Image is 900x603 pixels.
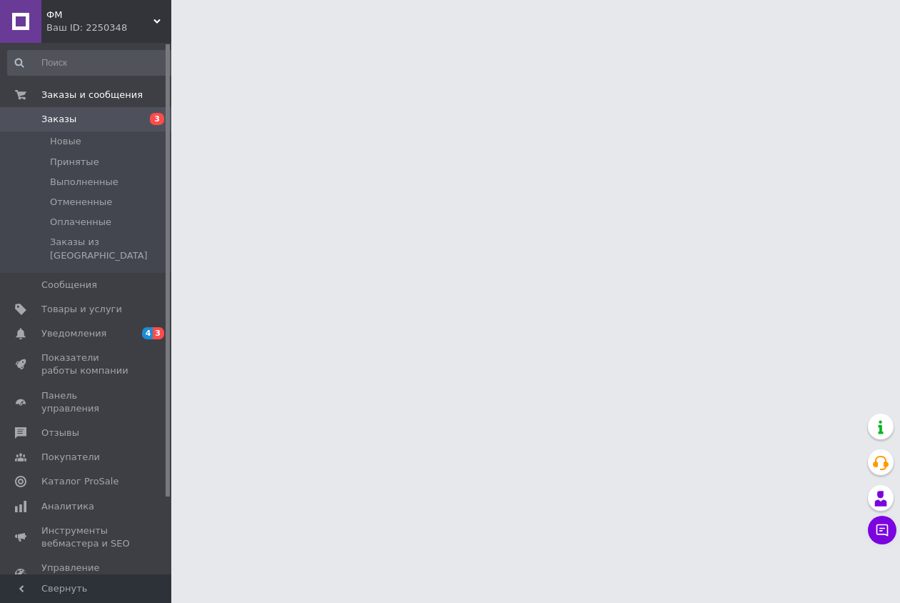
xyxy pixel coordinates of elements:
[41,475,118,488] span: Каталог ProSale
[41,389,132,415] span: Панель управления
[153,327,164,339] span: 3
[46,21,171,34] div: Ваш ID: 2250348
[41,352,132,377] span: Показатели работы компании
[41,113,76,126] span: Заказы
[41,500,94,513] span: Аналитика
[142,327,153,339] span: 4
[41,524,132,550] span: Инструменты вебмастера и SEO
[41,451,100,464] span: Покупатели
[868,516,896,544] button: Чат с покупателем
[50,176,118,189] span: Выполненные
[41,427,79,439] span: Отзывы
[41,279,97,291] span: Сообщения
[50,236,175,261] span: Заказы из [GEOGRAPHIC_DATA]
[50,216,111,229] span: Оплаченные
[41,89,143,101] span: Заказы и сообщения
[50,135,81,148] span: Новые
[7,50,176,76] input: Поиск
[41,562,132,587] span: Управление сайтом
[41,327,106,340] span: Уведомления
[50,156,99,169] span: Принятые
[41,303,122,316] span: Товары и услуги
[50,196,112,209] span: Отмененные
[150,113,164,125] span: 3
[46,9,153,21] span: ФМ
